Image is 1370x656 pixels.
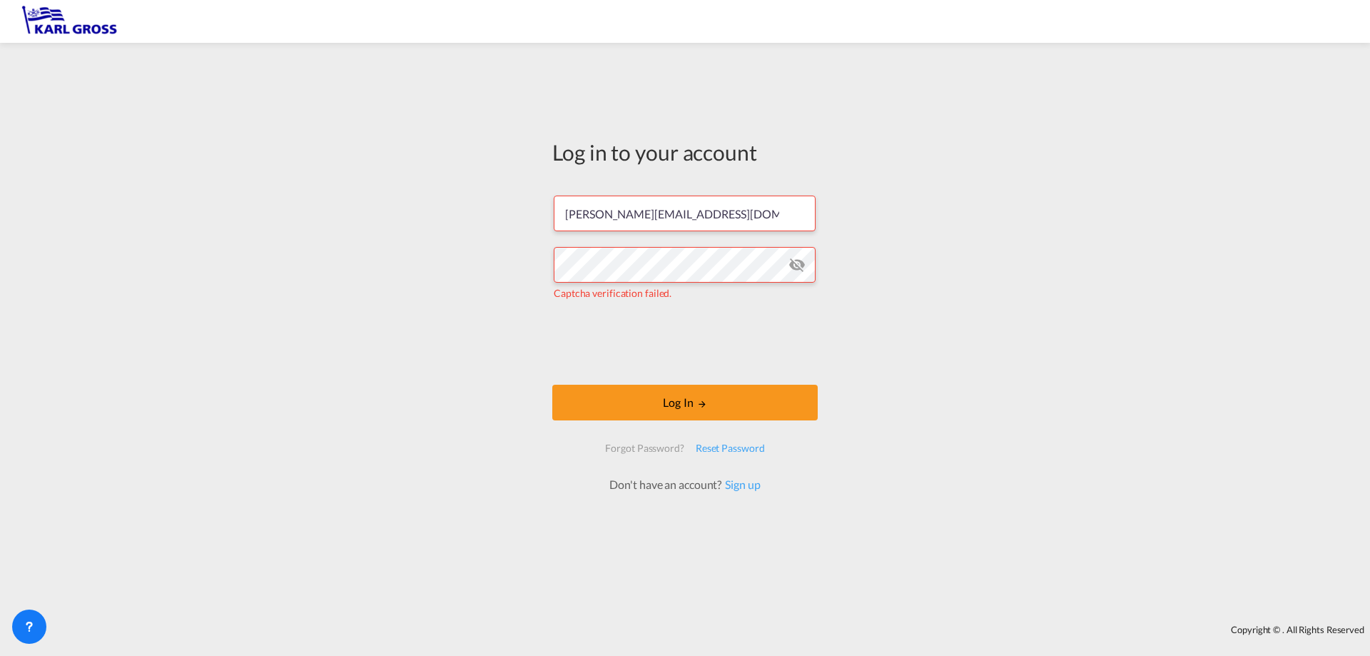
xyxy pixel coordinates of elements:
[599,435,689,461] div: Forgot Password?
[552,385,818,420] button: LOGIN
[554,287,671,299] span: Captcha verification failed.
[552,137,818,167] div: Log in to your account
[594,477,776,493] div: Don't have an account?
[690,435,771,461] div: Reset Password
[721,478,760,491] a: Sign up
[788,256,806,273] md-icon: icon-eye-off
[577,315,793,370] iframe: reCAPTCHA
[21,6,118,38] img: 3269c73066d711f095e541db4db89301.png
[554,196,816,231] input: Enter email/phone number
